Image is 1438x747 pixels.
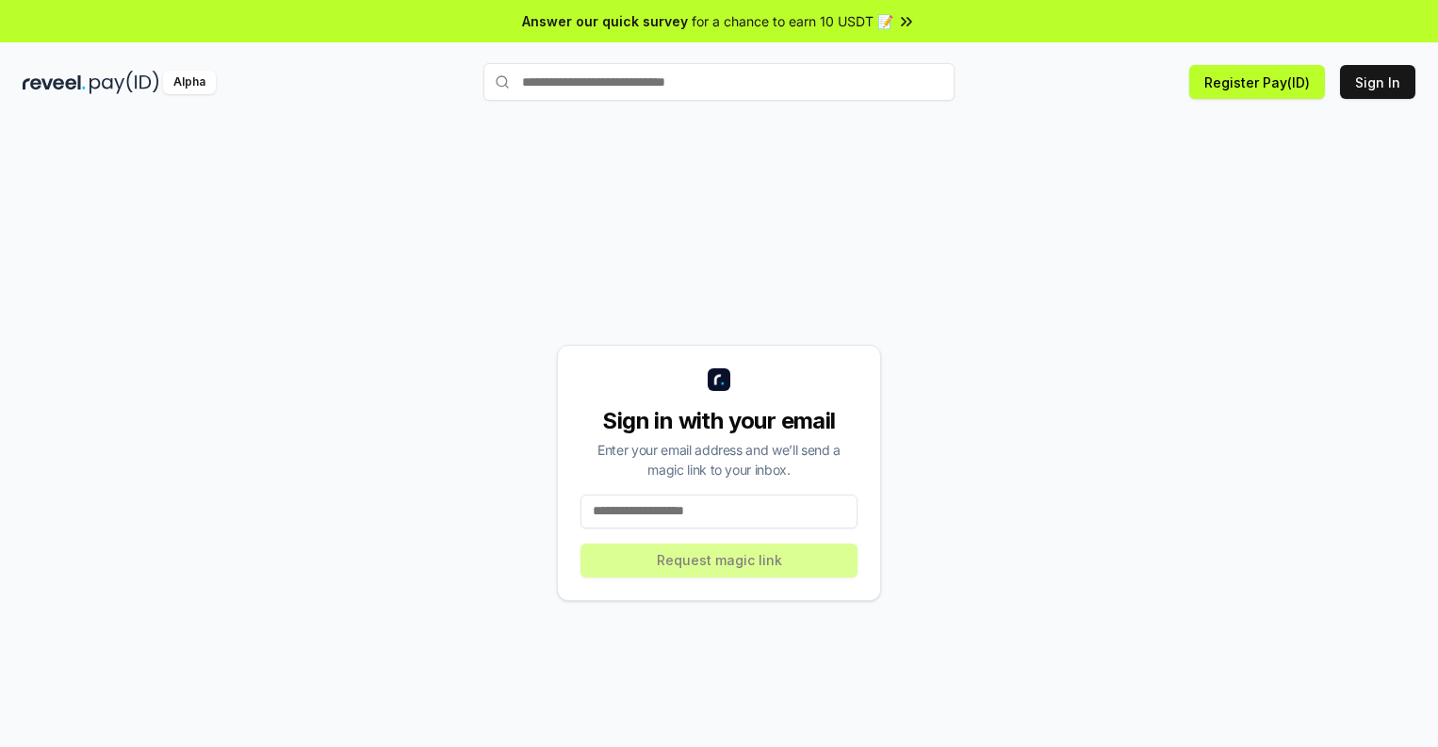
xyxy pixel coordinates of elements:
div: Sign in with your email [580,406,858,436]
div: Alpha [163,71,216,94]
span: Answer our quick survey [522,11,688,31]
button: Register Pay(ID) [1189,65,1325,99]
img: logo_small [708,368,730,391]
span: for a chance to earn 10 USDT 📝 [692,11,893,31]
img: reveel_dark [23,71,86,94]
div: Enter your email address and we’ll send a magic link to your inbox. [580,440,858,479]
button: Sign In [1340,65,1415,99]
img: pay_id [90,71,159,94]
